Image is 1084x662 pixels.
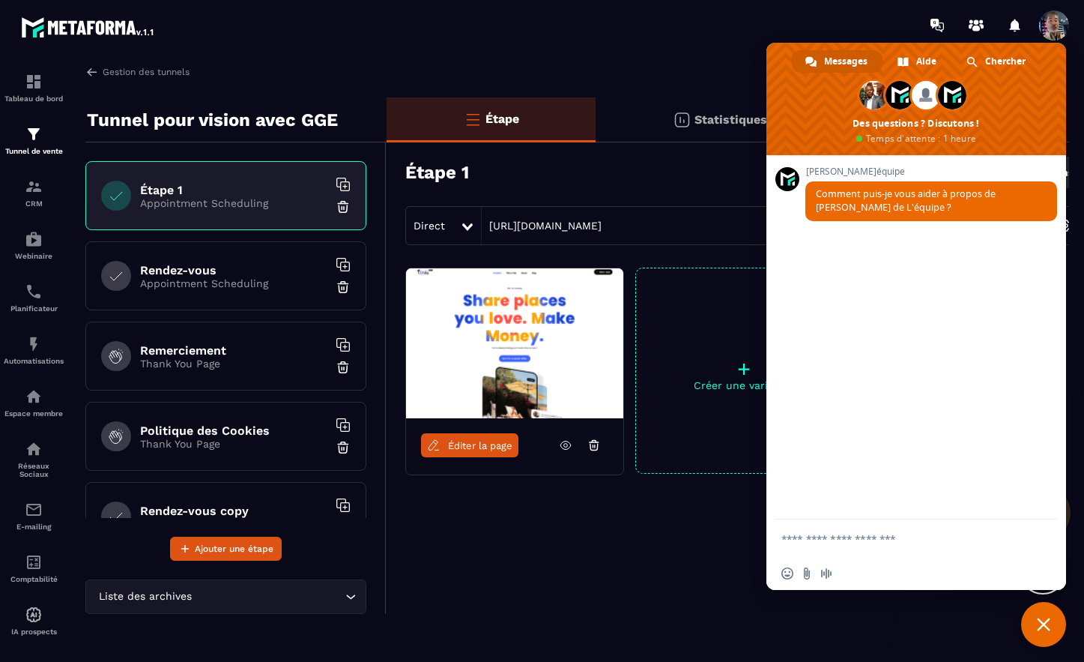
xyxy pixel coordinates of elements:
a: automationsautomationsWebinaire [4,219,64,271]
a: Messages [792,50,882,73]
span: Ajouter une étape [195,541,273,556]
p: Automatisations [4,357,64,365]
a: emailemailE-mailing [4,490,64,542]
h6: Remerciement [140,343,327,358]
p: CRM [4,199,64,208]
a: Aide [884,50,951,73]
p: Appointment Scheduling [140,197,327,209]
a: Chercher [953,50,1041,73]
h6: Politique des Cookies [140,424,327,438]
p: Tunnel de vente [4,147,64,155]
span: [PERSON_NAME]équipe [805,166,1057,177]
img: trash [336,440,351,455]
p: Tableau de bord [4,94,64,103]
a: automationsautomationsEspace membre [4,376,64,429]
a: schedulerschedulerPlanificateur [4,271,64,324]
p: IA prospects [4,628,64,636]
p: E-mailing [4,523,64,531]
img: setting-w.858f3a88.svg [1052,211,1080,240]
p: Comptabilité [4,575,64,583]
img: automations [25,606,43,624]
p: Appointment Scheduling [140,277,327,289]
span: Éditer la page [448,440,512,451]
p: Espace membre [4,409,64,418]
img: social-network [25,440,43,458]
span: Messages [824,50,867,73]
a: [URL][DOMAIN_NAME] [482,220,602,232]
img: arrow [85,65,99,79]
a: formationformationTableau de bord [4,61,64,114]
img: formation [25,125,43,143]
p: Thank You Page [140,438,327,450]
span: Chercher [985,50,1026,73]
img: trash [336,280,351,295]
span: Message audio [820,568,832,580]
a: Fermer le chat [1021,602,1066,647]
p: Tunnel pour vision avec GGE [87,105,338,135]
img: logo [21,13,156,40]
a: formationformationCRM [4,166,64,219]
span: Envoyer un fichier [801,568,813,580]
img: image [406,268,623,418]
img: scheduler [25,283,43,301]
a: accountantaccountantComptabilité [4,542,64,595]
div: Search for option [85,580,366,614]
span: Liste des archives [95,589,195,605]
span: Aide [916,50,936,73]
img: bars-o.4a397970.svg [464,110,482,128]
a: Gestion des tunnels [85,65,190,79]
textarea: Entrez votre message... [781,520,1021,557]
input: Search for option [195,589,342,605]
h6: Rendez-vous copy [140,504,327,518]
p: Webinaire [4,252,64,260]
p: Créer une variation [636,379,852,391]
a: formationformationTunnel de vente [4,114,64,166]
p: + [636,358,852,379]
h6: Étape 1 [140,183,327,197]
img: formation [25,73,43,91]
img: stats.20deebd0.svg [673,111,691,129]
span: Insérer un emoji [781,568,793,580]
a: social-networksocial-networkRéseaux Sociaux [4,429,64,490]
img: trash [336,360,351,375]
img: automations [25,230,43,248]
button: Ajouter une étape [170,537,282,561]
img: email [25,501,43,519]
p: Planificateur [4,304,64,313]
img: accountant [25,553,43,571]
p: Réseaux Sociaux [4,462,64,478]
p: Statistiques [694,112,767,127]
span: Direct [414,220,445,232]
a: automationsautomationsAutomatisations [4,324,64,376]
p: Thank You Page [140,358,327,370]
a: Éditer la page [421,433,518,457]
p: Appointment Scheduling [140,518,327,530]
h3: Étape 1 [405,162,469,183]
img: trash [336,199,351,214]
img: automations [25,388,43,406]
span: Comment puis-je vous aider à propos de [PERSON_NAME] de L'équipe ? [816,187,996,214]
p: Étape [485,112,519,126]
h6: Rendez-vous [140,263,327,277]
img: formation [25,178,43,196]
img: automations [25,335,43,353]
